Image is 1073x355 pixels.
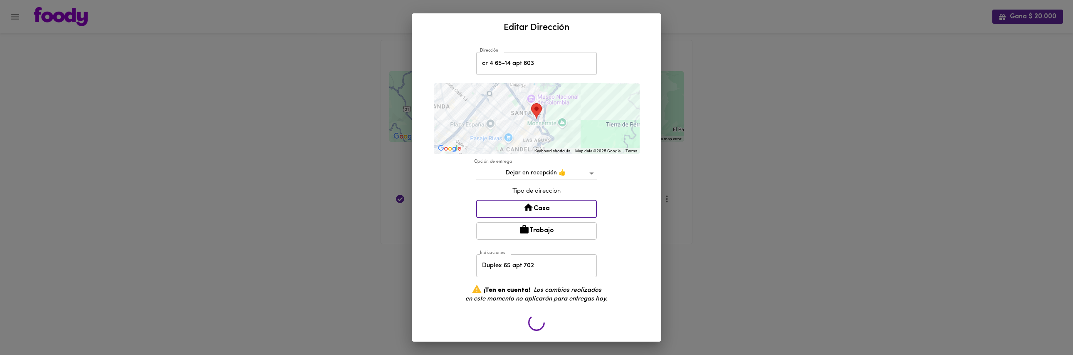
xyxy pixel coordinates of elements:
i: Los cambios realizados en este momento no aplicarán para entregas hoy. [465,287,608,302]
div: Tu dirección [531,103,542,119]
a: Terms [626,149,637,153]
button: Trabajo [476,222,597,240]
iframe: Messagebird Livechat Widget [1025,307,1065,347]
p: Tipo de direccion [476,187,597,196]
h2: Editar Dirección [422,20,651,35]
b: ¡Ten en cuenta! [484,287,530,293]
img: Google [436,143,463,154]
input: Dejar en recepción del 7mo piso [476,254,597,277]
span: Map data ©2025 Google [575,149,621,153]
button: Keyboard shortcuts [534,148,570,154]
button: Casa [476,200,597,218]
div: Dejar en recepción 👍 [476,167,597,180]
a: Open this area in Google Maps (opens a new window) [436,143,463,154]
label: Opción de entrega [474,159,512,165]
input: Incluye oficina, apto, piso, etc. [476,52,597,75]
